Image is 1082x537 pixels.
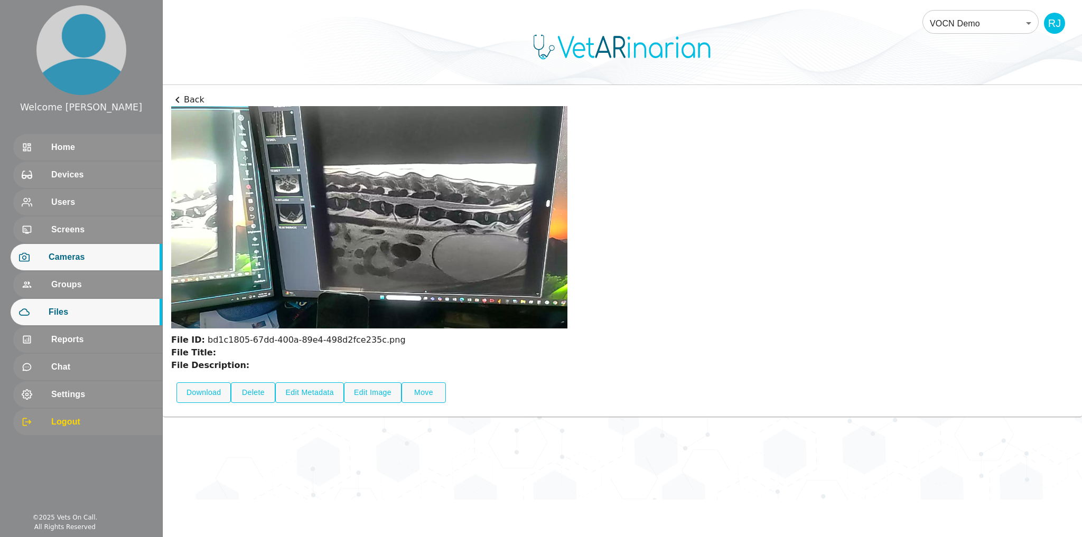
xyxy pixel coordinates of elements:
[171,347,216,357] strong: File Title:
[402,382,446,403] button: Move
[34,522,96,532] div: All Rights Reserved
[13,162,162,188] div: Devices
[171,334,567,346] div: bd1c1805-67dd-400a-89e4-498d2fce235c.png
[13,381,162,408] div: Settings
[171,93,1074,106] p: Back
[171,360,249,370] strong: File Description:
[922,8,1039,38] div: VOCN Demo
[171,106,567,329] img: bd1c1805-67dd-400a-89e4-498d2fce235c.png
[51,168,154,181] span: Devices
[51,141,154,154] span: Home
[51,416,154,428] span: Logout
[231,382,275,403] button: Delete
[32,513,97,522] div: © 2025 Vets On Call.
[13,134,162,161] div: Home
[527,34,717,60] img: Logo
[275,382,344,403] button: Edit Metadata
[176,382,231,403] button: Download
[1044,13,1065,34] div: RJ
[51,333,154,346] span: Reports
[13,216,162,243] div: Screens
[49,306,154,318] span: Files
[171,335,205,345] strong: File ID:
[51,223,154,236] span: Screens
[11,299,162,325] div: Files
[51,196,154,209] span: Users
[51,278,154,291] span: Groups
[13,326,162,353] div: Reports
[20,100,142,114] div: Welcome [PERSON_NAME]
[11,244,162,270] div: Cameras
[13,271,162,298] div: Groups
[344,382,402,403] button: Edit Image
[13,409,162,435] div: Logout
[13,189,162,215] div: Users
[13,354,162,380] div: Chat
[49,251,154,263] span: Cameras
[51,388,154,401] span: Settings
[36,5,126,95] img: profile.png
[51,361,154,373] span: Chat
